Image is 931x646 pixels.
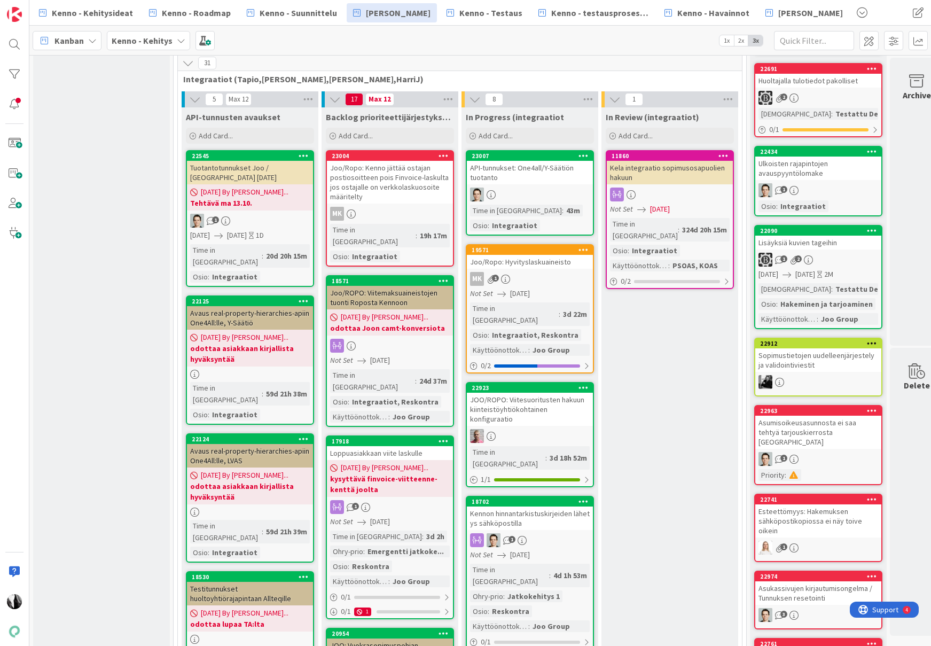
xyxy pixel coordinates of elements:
[658,3,756,22] a: Kenno - Havainnot
[530,344,573,356] div: Joo Group
[472,152,593,160] div: 23007
[370,516,390,527] span: [DATE]
[755,226,881,236] div: 22090
[190,343,310,364] b: odottaa asiakkaan kirjallista hyväksyntää
[365,546,447,557] div: Emergentti jatkoke...
[330,207,344,221] div: MK
[755,91,881,105] div: IH
[190,520,262,543] div: Time in [GEOGRAPHIC_DATA]
[326,150,454,267] a: 23004Joo/Ropo: Kenno jättää ostajan postiosoitteen pois Finvoice-laskulta jos ostajalle on verkko...
[755,406,881,416] div: 22963
[532,3,655,22] a: Kenno - testausprosessi/Featureflagit
[760,573,881,580] div: 22974
[201,332,288,343] span: [DATE] By [PERSON_NAME]...
[33,3,139,22] a: Kenno - Kehitysideat
[470,344,528,356] div: Käyttöönottokriittisyys
[817,313,818,325] span: :
[52,6,133,19] span: Kenno - Kehitysideat
[758,253,772,267] img: IH
[489,220,540,231] div: Integraatiot
[528,620,530,632] span: :
[760,148,881,155] div: 22434
[760,65,881,73] div: 22691
[466,244,594,373] a: 19571Joo/Ropo: HyvityslaskuaineistoMKNot Set[DATE]Time in [GEOGRAPHIC_DATA]:3d 22mOsio:Integraati...
[470,429,484,443] img: HJ
[760,227,881,235] div: 22090
[755,64,881,74] div: 22691
[607,275,733,288] div: 0/2
[755,375,881,389] div: KM
[56,4,58,13] div: 4
[758,452,772,466] img: TT
[187,572,313,605] div: 18530Testitunnukset huoltoyhtiörajapintaan Allteqille
[209,547,260,558] div: Integraatiot
[466,382,594,487] a: 22923JOO/ROPO: Viitesuoritusten hakuun kiinteistöyhtiökohtainen konfiguraatioHJTime in [GEOGRAPHI...
[785,469,786,481] span: :
[341,462,428,473] span: [DATE] By [PERSON_NAME]...
[192,573,313,581] div: 18530
[510,549,530,561] span: [DATE]
[187,572,313,582] div: 18530
[755,541,881,555] div: SL
[679,224,730,236] div: 324d 20h 15m
[505,590,562,602] div: Jatkokehitys 1
[470,188,484,201] img: TT
[112,35,173,46] b: Kenno - Kehitys
[327,590,453,604] div: 0/1
[755,581,881,605] div: Asukassivujen kirjautumisongelma / Tunnuksen resetointi
[758,608,772,622] img: TT
[330,517,353,526] i: Not Set
[755,416,881,449] div: Asumisoikeusasunnosta ei saa tehtyä tarjouskierrosta [GEOGRAPHIC_DATA]
[330,546,363,557] div: Ohry-prio
[187,582,313,605] div: Testitunnukset huoltoyhtiörajapintaan Allteqille
[758,183,772,197] img: TT
[833,283,898,295] div: Testattu Devissä
[780,455,787,462] span: 1
[339,131,373,141] span: Add Card...
[619,131,653,141] span: Add Card...
[467,429,593,443] div: HJ
[467,151,593,161] div: 23007
[470,302,559,326] div: Time in [GEOGRAPHIC_DATA]
[612,152,733,160] div: 11860
[190,198,310,208] b: Tehtävä ma 13.10.
[755,123,881,136] div: 0/1
[467,383,593,426] div: 22923JOO/ROPO: Viitesuoritusten hakuun kiinteistöyhtiökohtainen konfiguraatio
[330,473,450,495] b: kysyttävä finvoice-viitteenne-kenttä joolta
[607,161,733,184] div: Kela integraatio sopimusosapuolien hakuun
[201,186,288,198] span: [DATE] By [PERSON_NAME]...
[760,407,881,415] div: 22963
[606,150,734,289] a: 11860Kela integraatio sopimusosapuolien hakuunNot Set[DATE]Time in [GEOGRAPHIC_DATA]:324d 20h 15m...
[187,151,313,161] div: 22545
[467,497,593,530] div: 18702Kennon hinnantarkistuskirjeiden lähetys sähköpostilla
[190,382,262,406] div: Time in [GEOGRAPHIC_DATA]
[755,495,881,538] div: 22741Esteettömyys: Hakemuksen sähköpostikopiossa ei näy toive oikein
[559,308,560,320] span: :
[330,396,348,408] div: Osio
[467,245,593,269] div: 19571Joo/Ropo: Hyvityslaskuaineisto
[610,245,628,256] div: Osio
[560,308,590,320] div: 3d 22m
[256,230,264,241] div: 1D
[545,452,547,464] span: :
[778,298,875,310] div: Hakeminen ja tarjoaminen
[332,277,453,285] div: 18571
[187,161,313,184] div: Tuotantotunnukset Joo / [GEOGRAPHIC_DATA] [DATE]
[755,147,881,157] div: 22434
[390,411,433,423] div: Joo Group
[755,157,881,180] div: Ulkoisten rajapintojen avauspyyntölomake
[758,91,772,105] img: IH
[332,152,453,160] div: 23004
[370,355,390,366] span: [DATE]
[754,146,882,216] a: 22434Ulkoisten rajapintojen avauspyyntölomakeTTOsio:Integraatiot
[503,590,505,602] span: :
[487,533,500,547] img: TT
[330,575,388,587] div: Käyttöönottokriittisyys
[422,531,424,542] span: :
[190,409,208,421] div: Osio
[341,312,428,323] span: [DATE] By [PERSON_NAME]...
[470,620,528,632] div: Käyttöönottokriittisyys
[192,298,313,305] div: 22125
[488,605,489,617] span: :
[366,6,431,19] span: [PERSON_NAME]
